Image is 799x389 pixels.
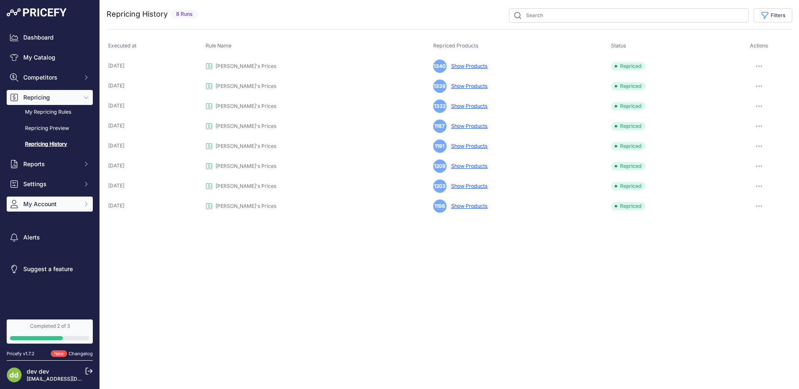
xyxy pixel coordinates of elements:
[7,90,93,105] button: Repricing
[7,177,93,192] button: Settings
[7,137,93,152] a: Repricing History
[7,197,93,212] button: My Account
[27,368,49,375] a: dev dev
[23,73,78,82] span: Competitors
[433,180,447,193] span: 1203
[611,162,645,170] span: Repriced
[433,60,447,73] span: 1340
[611,62,645,70] span: Repriced
[448,123,488,129] a: Show Products
[433,140,447,153] span: 1191
[216,143,276,150] p: [PERSON_NAME]'s Prices
[206,203,276,209] a: [PERSON_NAME]'s Prices
[216,163,276,170] p: [PERSON_NAME]'s Prices
[23,200,78,208] span: My Account
[7,50,93,65] a: My Catalog
[108,102,124,109] span: [DATE]
[216,83,276,90] p: [PERSON_NAME]'s Prices
[206,143,276,150] a: [PERSON_NAME]'s Prices
[216,183,276,190] p: [PERSON_NAME]'s Prices
[7,121,93,136] a: Repricing Preview
[108,162,124,169] span: [DATE]
[448,83,488,89] a: Show Products
[611,102,645,110] span: Repriced
[216,123,276,130] p: [PERSON_NAME]'s Prices
[433,42,479,49] span: Repriced Products
[108,62,124,69] span: [DATE]
[433,160,447,173] span: 1209
[754,8,792,22] button: Filters
[108,42,136,49] span: Executed at
[448,203,488,209] a: Show Products
[108,142,124,149] span: [DATE]
[7,262,93,277] a: Suggest a feature
[509,8,749,22] input: Search
[108,82,124,89] span: [DATE]
[7,350,35,357] div: Pricefy v1.7.2
[7,105,93,120] a: My Repricing Rules
[108,182,124,189] span: [DATE]
[206,83,276,90] a: [PERSON_NAME]'s Prices
[23,160,78,168] span: Reports
[750,42,768,49] span: Actions
[51,350,67,357] span: New
[206,163,276,170] a: [PERSON_NAME]'s Prices
[108,122,124,129] span: [DATE]
[7,30,93,309] nav: Sidebar
[206,103,276,110] a: [PERSON_NAME]'s Prices
[216,63,276,70] p: [PERSON_NAME]'s Prices
[611,42,626,49] span: Status
[108,202,124,209] span: [DATE]
[7,319,93,344] a: Completed 2 of 3
[206,63,276,70] a: [PERSON_NAME]'s Prices
[611,122,645,130] span: Repriced
[171,10,198,19] span: 8 Runs
[611,142,645,150] span: Repriced
[611,202,645,210] span: Repriced
[107,8,168,20] h2: Repricing History
[448,183,488,189] a: Show Products
[7,70,93,85] button: Competitors
[448,163,488,169] a: Show Products
[206,42,231,49] span: Rule Name
[611,82,645,90] span: Repriced
[10,323,89,329] div: Completed 2 of 3
[23,93,78,102] span: Repricing
[433,100,447,113] span: 1332
[433,80,447,93] span: 1339
[69,351,93,357] a: Changelog
[448,143,488,149] a: Show Products
[433,199,447,213] span: 1196
[7,30,93,45] a: Dashboard
[206,123,276,130] a: [PERSON_NAME]'s Prices
[448,63,488,69] a: Show Products
[216,103,276,110] p: [PERSON_NAME]'s Prices
[23,180,78,188] span: Settings
[7,157,93,172] button: Reports
[216,203,276,209] p: [PERSON_NAME]'s Prices
[433,120,447,133] span: 1187
[448,103,488,109] a: Show Products
[206,183,276,190] a: [PERSON_NAME]'s Prices
[611,182,645,190] span: Repriced
[7,230,93,245] a: Alerts
[27,376,114,382] a: [EMAIL_ADDRESS][DOMAIN_NAME]
[7,8,67,17] img: Pricefy Logo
